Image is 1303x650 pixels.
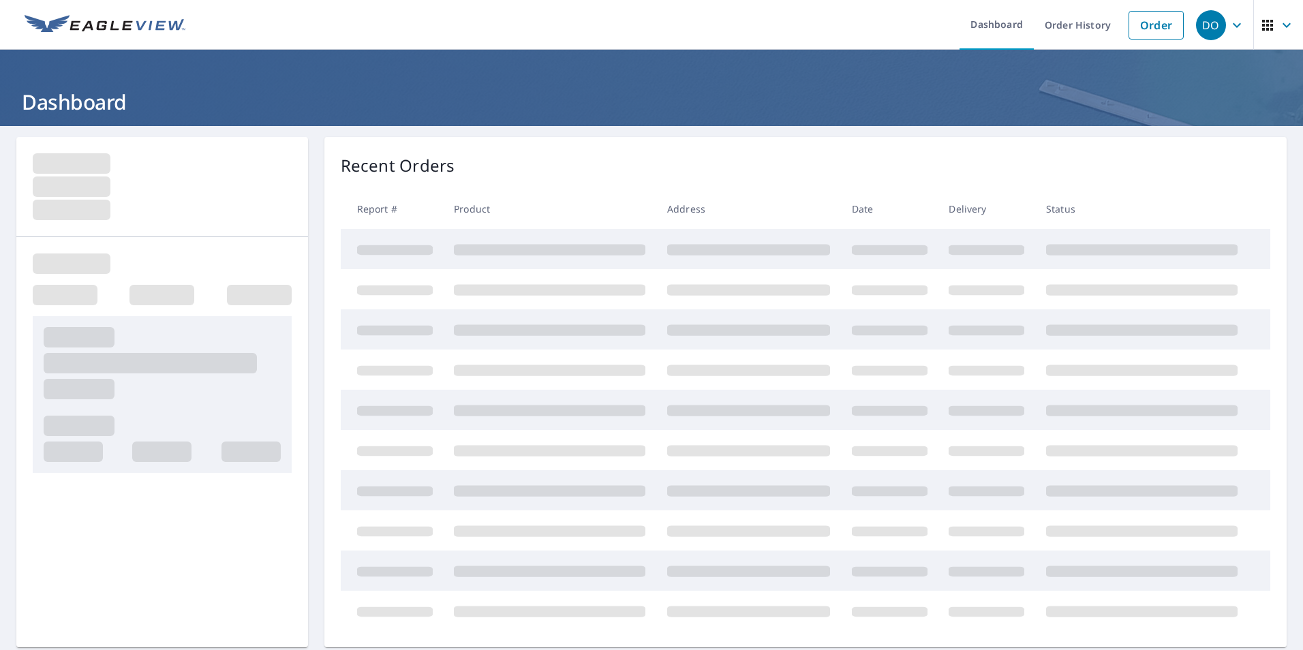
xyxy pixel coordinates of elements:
th: Product [443,189,656,229]
th: Date [841,189,938,229]
a: Order [1129,11,1184,40]
th: Delivery [938,189,1035,229]
h1: Dashboard [16,88,1287,116]
th: Status [1035,189,1248,229]
img: EV Logo [25,15,185,35]
th: Address [656,189,841,229]
th: Report # [341,189,444,229]
p: Recent Orders [341,153,455,178]
div: DO [1196,10,1226,40]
